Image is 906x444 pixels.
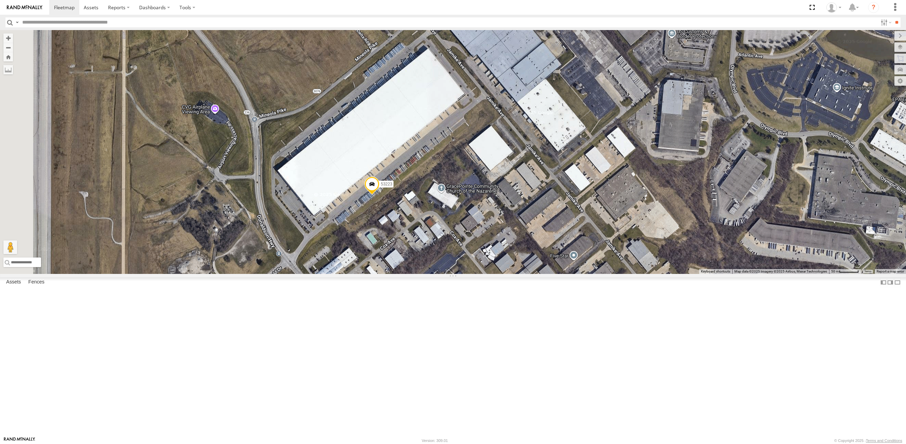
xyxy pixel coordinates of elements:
[866,439,902,443] a: Terms and Conditions
[880,277,887,287] label: Dock Summary Table to the Left
[734,269,827,273] span: Map data ©2025 Imagery ©2025 Airbus, Maxar Technologies
[829,269,861,274] button: Map Scale: 50 m per 54 pixels
[894,277,901,287] label: Hide Summary Table
[878,17,893,27] label: Search Filter Options
[864,270,871,273] a: Terms (opens in new tab)
[3,240,17,254] button: Drag Pegman onto the map to open Street View
[14,17,20,27] label: Search Query
[3,33,13,43] button: Zoom in
[831,269,839,273] span: 50 m
[4,437,35,444] a: Visit our Website
[894,76,906,86] label: Map Settings
[25,278,48,287] label: Fences
[3,43,13,52] button: Zoom out
[834,439,902,443] div: © Copyright 2025 -
[422,439,448,443] div: Version: 309.01
[3,52,13,61] button: Zoom Home
[7,5,42,10] img: rand-logo.svg
[381,182,392,186] span: 53223
[701,269,730,274] button: Keyboard shortcuts
[3,65,13,74] label: Measure
[824,2,844,13] div: Miky Transport
[868,2,879,13] i: ?
[3,278,24,287] label: Assets
[877,269,904,273] a: Report a map error
[887,277,894,287] label: Dock Summary Table to the Right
